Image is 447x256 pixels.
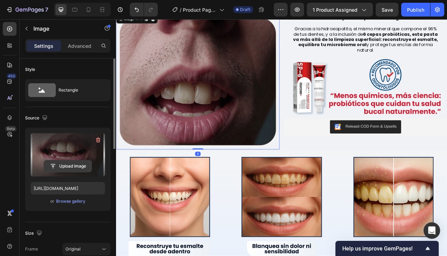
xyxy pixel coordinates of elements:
[209,48,413,124] img: gempages_567520246609478593-f63158dd-a9dd-4ef9-b034-328d79f8d20d.webp
[62,243,111,255] button: Original
[267,126,355,143] button: Releasit COD Form & Upsells
[25,246,38,252] label: Frame
[25,229,43,238] div: Size
[240,7,250,13] span: Draft
[407,6,424,13] div: Publish
[183,6,217,13] span: Product Page - [DATE] 19:10:46
[44,160,92,172] button: Upload Image
[7,73,17,79] div: 450
[424,222,440,239] div: Open Intercom Messenger
[180,6,181,13] span: /
[25,114,49,123] div: Source
[31,182,105,194] input: https://example.com/image.jpg
[382,7,393,13] span: Save
[272,130,281,139] img: CKKYs5695_ICEAE=.webp
[286,130,350,138] div: Releasit COD Form & Upsells
[98,166,105,171] div: 0
[56,198,85,204] div: Browse gallery
[313,6,357,13] span: 1 product assigned
[221,15,402,36] strong: 6 cepas probióticas, esta pasta va más allá de la limpieza superficial: reconstruye el esmalte, e...
[25,66,35,73] div: Style
[130,3,158,17] div: Undo/Redo
[116,19,447,256] iframe: Design area
[33,24,92,33] p: Image
[68,42,91,50] p: Advanced
[56,198,86,205] button: Browse gallery
[307,3,373,17] button: 1 product assigned
[376,3,398,17] button: Save
[342,245,424,252] span: Help us improve GemPages!
[34,42,53,50] p: Settings
[59,82,101,98] div: Rectangle
[342,244,432,253] button: Show survey - Help us improve GemPages!
[45,6,48,14] p: 7
[50,197,54,205] span: or
[65,246,81,252] span: Original
[220,9,402,42] p: Gracias a la hidroxiapatita, el mismo mineral que compone el 96% de tus dientes, y a la inclusión...
[3,3,51,17] button: 7
[401,3,430,17] button: Publish
[5,126,17,131] div: Beta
